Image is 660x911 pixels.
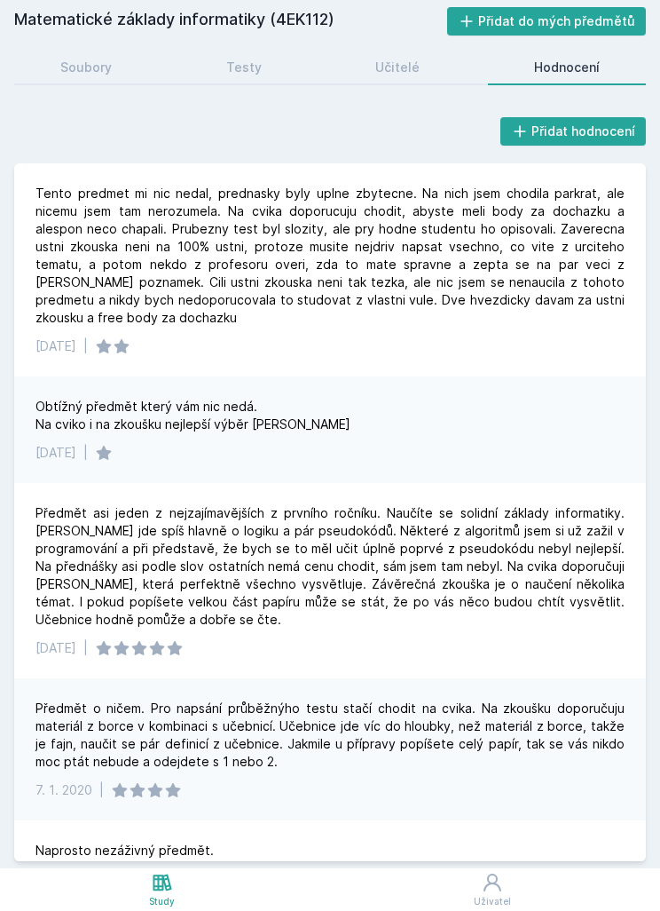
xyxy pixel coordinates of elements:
[375,59,420,76] div: Učitelé
[99,781,104,799] div: |
[329,50,467,85] a: Učitelé
[35,700,625,771] div: Předmět o ničem. Pro napsání průběžnýho testu stačí chodit na cvika. Na zkoušku doporučuju materi...
[60,59,112,76] div: Soubory
[149,895,175,908] div: Study
[534,59,600,76] div: Hodnocení
[35,842,572,895] div: Naprosto nezáživný předmět. Na cviko i na zkoušku doporučuju pana [PERSON_NAME]. Strašně hodný a ...
[180,50,309,85] a: Testy
[447,7,647,36] button: Přidat do mých předmětů
[226,59,262,76] div: Testy
[35,337,76,355] div: [DATE]
[488,50,647,85] a: Hodnocení
[35,398,350,433] div: Obtížný předmět který vám nic nedá. Na cviko i na zkoušku nejlepší výběr [PERSON_NAME]
[35,444,76,462] div: [DATE]
[83,337,88,355] div: |
[14,7,447,36] h2: Matematické základy informatiky (4EK112)
[35,185,625,327] div: Tento predmet mi nic nedal, prednasky byly uplne zbytecne. Na nich jsem chodila parkrat, ale nice...
[35,781,92,799] div: 7. 1. 2020
[83,639,88,657] div: |
[14,50,159,85] a: Soubory
[83,444,88,462] div: |
[474,895,511,908] div: Uživatel
[35,504,625,629] div: Předmět asi jeden z nejzajímavějších z prvního ročníku. Naučíte se solidní základy informatiky. [...
[500,117,647,146] button: Přidat hodnocení
[35,639,76,657] div: [DATE]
